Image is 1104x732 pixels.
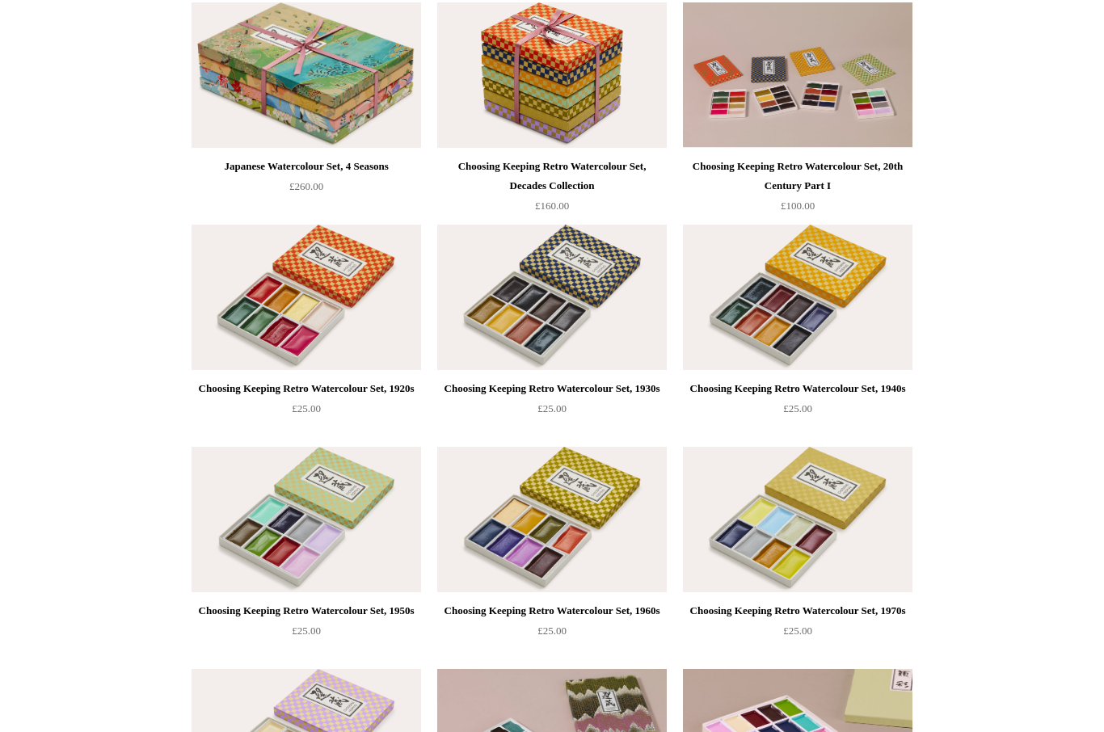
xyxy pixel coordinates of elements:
a: Choosing Keeping Retro Watercolour Set, 1970s Choosing Keeping Retro Watercolour Set, 1970s [683,448,912,593]
span: £25.00 [292,403,321,415]
div: Choosing Keeping Retro Watercolour Set, 1960s [441,602,663,621]
a: Choosing Keeping Retro Watercolour Set, 20th Century Part I £100.00 [683,158,912,224]
img: Choosing Keeping Retro Watercolour Set, 1920s [192,225,421,371]
span: £160.00 [535,200,569,212]
a: Japanese Watercolour Set, 4 Seasons Japanese Watercolour Set, 4 Seasons [192,3,421,149]
div: Choosing Keeping Retro Watercolour Set, 20th Century Part I [687,158,908,196]
div: Choosing Keeping Retro Watercolour Set, 1930s [441,380,663,399]
a: Choosing Keeping Retro Watercolour Set, 1970s £25.00 [683,602,912,668]
img: Choosing Keeping Retro Watercolour Set, 1950s [192,448,421,593]
a: Choosing Keeping Retro Watercolour Set, Decades Collection £160.00 [437,158,667,224]
div: Choosing Keeping Retro Watercolour Set, 1970s [687,602,908,621]
a: Choosing Keeping Retro Watercolour Set, 20th Century Part I Choosing Keeping Retro Watercolour Se... [683,3,912,149]
a: Choosing Keeping Retro Watercolour Set, 1920s Choosing Keeping Retro Watercolour Set, 1920s [192,225,421,371]
img: Choosing Keeping Retro Watercolour Set, 1960s [437,448,667,593]
span: £260.00 [289,181,323,193]
div: Japanese Watercolour Set, 4 Seasons [196,158,417,177]
img: Japanese Watercolour Set, 4 Seasons [192,3,421,149]
a: Choosing Keeping Retro Watercolour Set, 1940s £25.00 [683,380,912,446]
img: Choosing Keeping Retro Watercolour Set, 1970s [683,448,912,593]
div: Choosing Keeping Retro Watercolour Set, 1940s [687,380,908,399]
a: Choosing Keeping Retro Watercolour Set, 1950s £25.00 [192,602,421,668]
a: Choosing Keeping Retro Watercolour Set, 1940s Choosing Keeping Retro Watercolour Set, 1940s [683,225,912,371]
div: Choosing Keeping Retro Watercolour Set, 1920s [196,380,417,399]
img: Choosing Keeping Retro Watercolour Set, 1940s [683,225,912,371]
a: Choosing Keeping Retro Watercolour Set, 1950s Choosing Keeping Retro Watercolour Set, 1950s [192,448,421,593]
span: £25.00 [537,403,567,415]
span: £25.00 [537,625,567,637]
div: Choosing Keeping Retro Watercolour Set, Decades Collection [441,158,663,196]
span: £25.00 [783,403,812,415]
a: Choosing Keeping Retro Watercolour Set, 1930s Choosing Keeping Retro Watercolour Set, 1930s [437,225,667,371]
a: Choosing Keeping Retro Watercolour Set, 1920s £25.00 [192,380,421,446]
span: £100.00 [781,200,815,212]
a: Choosing Keeping Retro Watercolour Set, 1960s Choosing Keeping Retro Watercolour Set, 1960s [437,448,667,593]
div: Choosing Keeping Retro Watercolour Set, 1950s [196,602,417,621]
a: Choosing Keeping Retro Watercolour Set, 1930s £25.00 [437,380,667,446]
span: £25.00 [292,625,321,637]
a: Choosing Keeping Retro Watercolour Set, 1960s £25.00 [437,602,667,668]
img: Choosing Keeping Retro Watercolour Set, 1930s [437,225,667,371]
a: Japanese Watercolour Set, 4 Seasons £260.00 [192,158,421,224]
img: Choosing Keeping Retro Watercolour Set, 20th Century Part I [683,3,912,149]
img: Choosing Keeping Retro Watercolour Set, Decades Collection [437,3,667,149]
a: Choosing Keeping Retro Watercolour Set, Decades Collection Choosing Keeping Retro Watercolour Set... [437,3,667,149]
span: £25.00 [783,625,812,637]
